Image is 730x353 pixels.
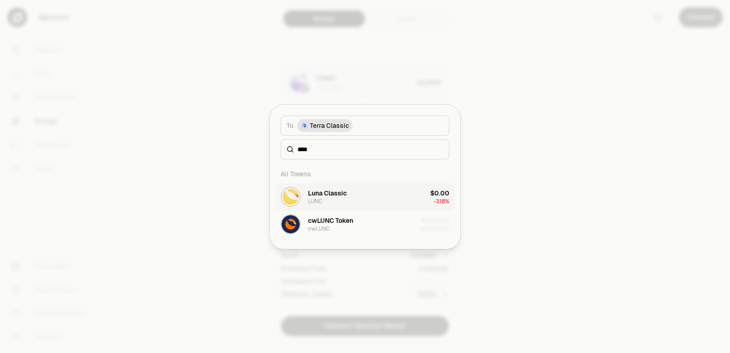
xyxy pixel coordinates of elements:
img: cwLUNC Logo [282,215,300,233]
div: Luna Classic [308,189,347,198]
span: -3.18% [433,198,449,205]
button: ToTerra Classic LogoTerra Classic [281,116,449,136]
div: LUNC [308,198,322,205]
div: cwLUNC Token [308,216,353,225]
img: LUNC Logo [282,188,300,206]
div: $0.00 [430,189,449,198]
div: All Tokens [275,165,455,183]
span: Terra Classic [310,121,349,130]
img: Terra Classic Logo [301,122,308,129]
button: cwLUNC LogocwLUNC TokencwLUNC [275,211,455,238]
span: To [287,121,293,130]
button: LUNC LogoLuna ClassicLUNC$0.00-3.18% [275,183,455,211]
div: cwLUNC [308,225,330,232]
